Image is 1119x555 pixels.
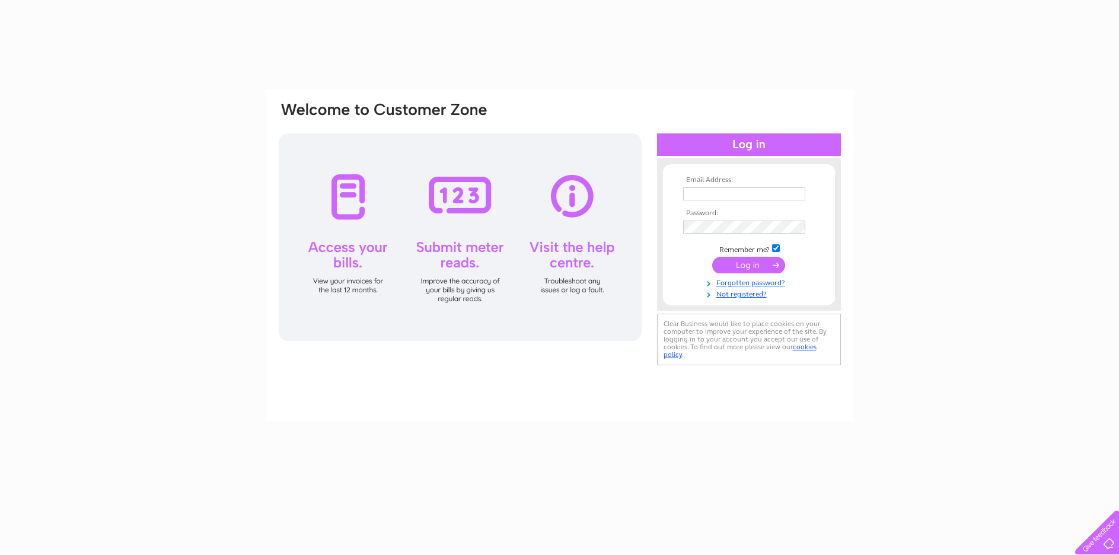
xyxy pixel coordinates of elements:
[657,314,841,365] div: Clear Business would like to place cookies on your computer to improve your experience of the sit...
[664,343,817,359] a: cookies policy
[683,288,818,299] a: Not registered?
[680,243,818,254] td: Remember me?
[680,176,818,184] th: Email Address:
[683,276,818,288] a: Forgotten password?
[680,209,818,218] th: Password:
[712,257,785,273] input: Submit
